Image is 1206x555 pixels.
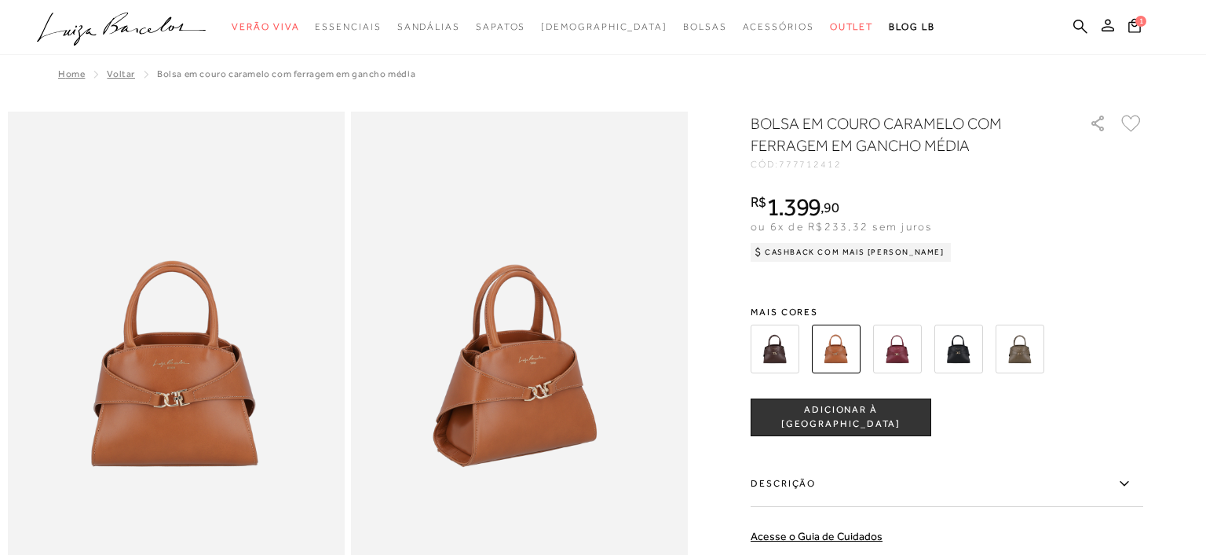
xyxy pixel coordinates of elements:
span: 1.399 [766,193,821,221]
span: [DEMOGRAPHIC_DATA] [541,21,667,32]
span: Mais cores [751,307,1143,317]
a: categoryNavScreenReaderText [743,13,814,42]
i: R$ [751,195,766,209]
span: Sandálias [397,21,460,32]
span: Sapatos [476,21,525,32]
a: categoryNavScreenReaderText [315,13,381,42]
img: BOLSA EM COURO CAFÉ COM FERRAGEM EM GANCHO MÉDIA [751,325,799,373]
img: BOLSA EM COURO CARAMELO COM FERRAGEM EM GANCHO MÉDIA [812,325,861,373]
span: Essenciais [315,21,381,32]
span: BLOG LB [889,21,934,32]
a: Acesse o Guia de Cuidados [751,530,883,542]
h1: BOLSA EM COURO CARAMELO COM FERRAGEM EM GANCHO MÉDIA [751,112,1045,156]
div: CÓD: [751,160,1065,169]
a: categoryNavScreenReaderText [397,13,460,42]
span: Bolsas [683,21,727,32]
a: categoryNavScreenReaderText [232,13,299,42]
img: BOLSA EM COURO PRETO COM FERRAGEM EM GANCHO MÉDIA [934,325,983,373]
span: Outlet [830,21,874,32]
span: 90 [824,199,839,215]
span: ou 6x de R$233,32 sem juros [751,220,932,233]
img: BOLSA EM COURO MARSALA COM FERRAGEM EM GANCHO MÉDIA [873,325,922,373]
div: Cashback com Mais [PERSON_NAME] [751,243,951,262]
a: Voltar [107,68,135,79]
span: BOLSA EM COURO CARAMELO COM FERRAGEM EM GANCHO MÉDIA [157,68,415,79]
img: BOLSA EM COURO VERDE TOMILHO COM FERRAGEM EM GANCHO MÉDIA [996,325,1044,373]
i: , [820,200,839,215]
a: BLOG LB [889,13,934,42]
span: Verão Viva [232,21,299,32]
button: ADICIONAR À [GEOGRAPHIC_DATA] [751,399,931,436]
span: 777712412 [779,159,842,170]
span: 1 [1135,16,1146,27]
a: categoryNavScreenReaderText [683,13,727,42]
a: Home [58,68,85,79]
a: categoryNavScreenReaderText [830,13,874,42]
label: Descrição [751,461,1143,507]
a: categoryNavScreenReaderText [476,13,525,42]
span: ADICIONAR À [GEOGRAPHIC_DATA] [751,403,930,431]
span: Acessórios [743,21,814,32]
a: noSubCategoriesText [541,13,667,42]
button: 1 [1124,17,1146,39]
